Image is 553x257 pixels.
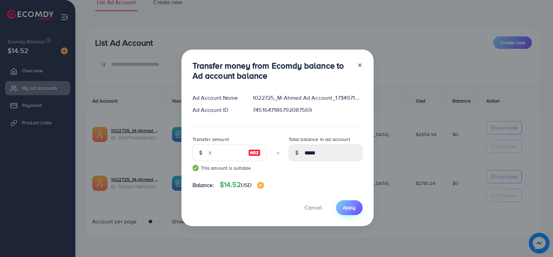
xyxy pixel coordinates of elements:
div: 1022725_M-Ahmed Ad Account_1734971817368 [247,94,368,102]
img: image [248,149,261,157]
img: image [257,182,264,189]
h4: $14.52 [220,180,264,189]
div: 7451647186792087569 [247,106,368,114]
div: Ad Account Name [187,94,247,102]
span: Cancel [304,204,322,211]
span: Apply [343,204,356,211]
img: guide [193,165,199,171]
button: Cancel [296,200,330,215]
label: Transfer amount [193,136,229,143]
small: This amount is suitable [193,165,266,171]
button: Apply [336,200,363,215]
label: Total balance in ad account [289,136,350,143]
div: Ad Account ID [187,106,247,114]
span: Balance: [193,181,214,189]
span: USD [241,181,252,189]
h3: Transfer money from Ecomdy balance to Ad account balance [193,61,352,81]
